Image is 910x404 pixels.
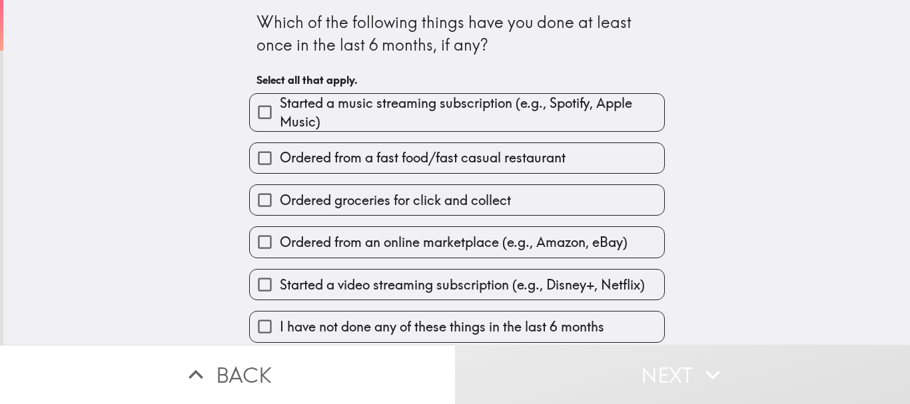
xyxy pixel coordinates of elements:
button: Ordered from an online marketplace (e.g., Amazon, eBay) [250,227,664,257]
button: Started a video streaming subscription (e.g., Disney+, Netflix) [250,270,664,300]
span: I have not done any of these things in the last 6 months [280,317,604,336]
button: Ordered from a fast food/fast casual restaurant [250,143,664,173]
div: Which of the following things have you done at least once in the last 6 months, if any? [256,11,658,56]
button: I have not done any of these things in the last 6 months [250,311,664,341]
button: Ordered groceries for click and collect [250,185,664,215]
span: Ordered groceries for click and collect [280,191,511,210]
button: Next [455,345,910,404]
span: Started a video streaming subscription (e.g., Disney+, Netflix) [280,276,645,294]
span: Ordered from a fast food/fast casual restaurant [280,148,566,167]
span: Ordered from an online marketplace (e.g., Amazon, eBay) [280,233,628,252]
button: Started a music streaming subscription (e.g., Spotify, Apple Music) [250,94,664,131]
h6: Select all that apply. [256,73,658,87]
span: Started a music streaming subscription (e.g., Spotify, Apple Music) [280,94,664,131]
